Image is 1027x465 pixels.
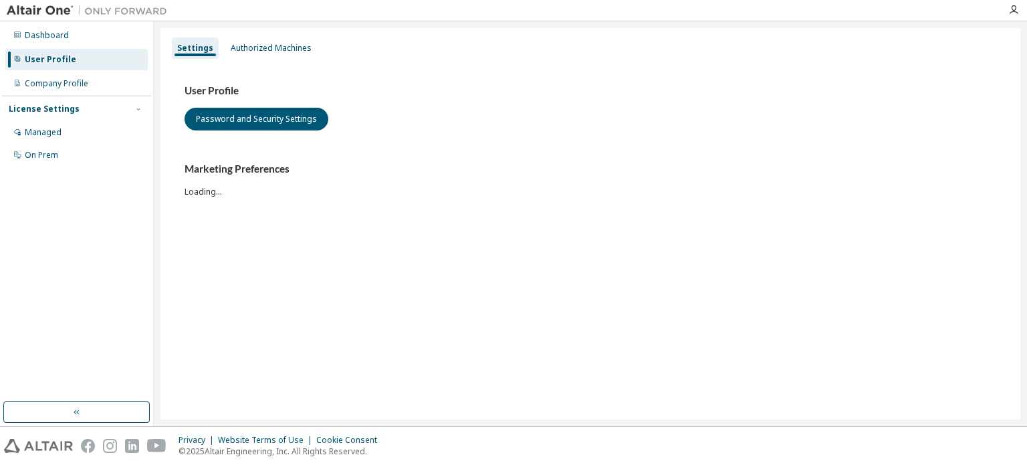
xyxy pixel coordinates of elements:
[25,78,88,89] div: Company Profile
[147,439,166,453] img: youtube.svg
[185,163,996,197] div: Loading...
[179,446,385,457] p: © 2025 Altair Engineering, Inc. All Rights Reserved.
[231,43,312,54] div: Authorized Machines
[25,127,62,138] div: Managed
[103,439,117,453] img: instagram.svg
[25,30,69,41] div: Dashboard
[185,108,328,130] button: Password and Security Settings
[25,150,58,161] div: On Prem
[185,163,996,176] h3: Marketing Preferences
[9,104,80,114] div: License Settings
[316,435,385,446] div: Cookie Consent
[125,439,139,453] img: linkedin.svg
[25,54,76,65] div: User Profile
[185,84,996,98] h3: User Profile
[218,435,316,446] div: Website Terms of Use
[177,43,213,54] div: Settings
[4,439,73,453] img: altair_logo.svg
[81,439,95,453] img: facebook.svg
[179,435,218,446] div: Privacy
[7,4,174,17] img: Altair One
